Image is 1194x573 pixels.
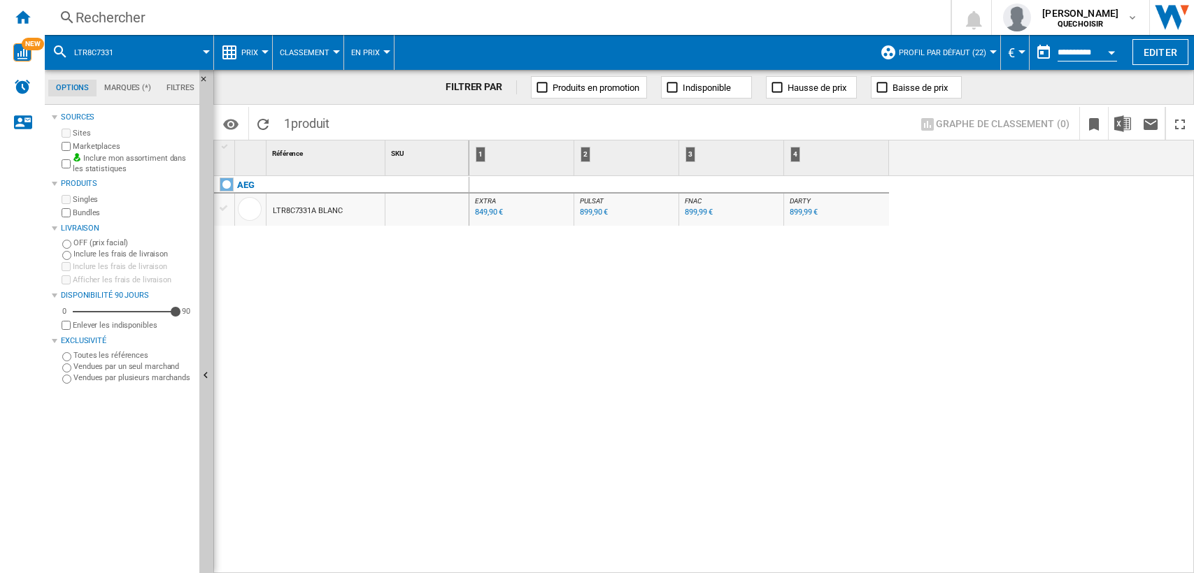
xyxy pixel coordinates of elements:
[1166,107,1194,140] button: Plein écran
[62,275,71,284] input: Afficher les frais de livraison
[1030,38,1058,66] button: md-calendar
[661,76,752,99] button: Indisponible
[249,107,277,140] button: Recharger
[446,80,517,94] div: FILTRER PAR
[61,335,194,347] div: Exclusivité
[787,197,886,229] div: DARTY 899,99 €
[73,153,81,161] img: mysite-bg-18x18.png
[272,150,303,157] span: Référence
[685,197,702,205] span: FNAC
[351,48,380,57] span: En Prix
[241,35,265,70] button: Prix
[61,112,194,123] div: Sources
[62,321,71,330] input: Afficher les frais de livraison
[73,128,194,138] label: Sites
[62,208,71,217] input: Bundles
[73,320,194,331] label: Enlever les indisponibles
[788,205,818,219] div: Mise à jour : mercredi 24 septembre 2025 05:42
[1008,45,1015,60] span: €
[683,205,713,219] div: Mise à jour : mercredi 24 septembre 2025 14:25
[48,80,97,96] md-tab-item: Options
[61,178,194,189] div: Produits
[899,48,986,57] span: Profil par défaut (22)
[871,76,962,99] button: Baisse de prix
[159,80,202,96] md-tab-item: Filtres
[1137,107,1165,140] button: Envoyer ce rapport par email
[475,208,503,217] div: 849,90 €
[73,361,194,372] label: Vendues par un seul marchand
[880,35,993,70] div: Profil par défaut (22)
[531,76,647,99] button: Produits en promotion
[73,238,194,248] label: OFF (prix facial)
[915,111,1074,136] button: Graphe de classement (0)
[899,35,993,70] button: Profil par défaut (22)
[73,208,194,218] label: Bundles
[577,197,676,229] div: PULSAT 899,90 €
[788,82,846,93] span: Hausse de prix
[1001,35,1030,70] md-menu: Currency
[277,107,336,136] span: 1
[61,290,194,301] div: Disponibilité 90 Jours
[62,251,71,260] input: Inclure les frais de livraison
[273,195,342,227] div: LTR8C7331A BLANC
[62,142,71,151] input: Marketplaces
[683,82,731,93] span: Indisponible
[472,197,571,229] div: EXTRA 849,90 €
[682,197,781,229] div: FNAC 899,99 €
[685,208,713,217] div: 899,99 €
[73,194,194,205] label: Singles
[241,48,258,57] span: Prix
[52,35,206,70] div: LTR8C7331
[62,363,71,372] input: Vendues par un seul marchand
[1132,39,1188,65] button: Editer
[577,140,678,175] div: 2
[238,140,266,162] div: Sort None
[553,82,639,93] span: Produits en promotion
[217,111,245,136] button: Options
[790,197,811,205] span: DARTY
[351,35,387,70] button: En Prix
[62,240,71,249] input: OFF (prix facial)
[1114,115,1131,132] img: excel-24x24.png
[291,116,329,131] span: produit
[74,35,127,70] button: LTR8C7331
[580,208,608,217] div: 899,90 €
[766,76,857,99] button: Hausse de prix
[269,140,385,162] div: Sort None
[893,82,948,93] span: Baisse de prix
[59,306,70,317] div: 0
[476,147,485,162] div: 1
[62,262,71,271] input: Inclure les frais de livraison
[391,150,404,157] span: SKU
[73,153,194,175] label: Inclure mon assortiment dans les statistiques
[14,78,31,95] img: alerts-logo.svg
[97,80,159,96] md-tab-item: Marques (*)
[580,197,603,205] span: PULSAT
[388,140,469,162] div: Sort None
[62,129,71,138] input: Sites
[73,275,194,285] label: Afficher les frais de livraison
[473,205,503,219] div: Mise à jour : mercredi 24 septembre 2025 13:36
[790,147,800,162] div: 4
[73,372,194,383] label: Vendues par plusieurs marchands
[269,140,385,162] div: Référence Sort None
[62,195,71,204] input: Singles
[1008,35,1022,70] button: €
[280,48,329,57] span: Classement
[388,140,469,162] div: SKU Sort None
[682,140,783,175] div: 3
[1058,20,1103,29] b: QUECHOISIR
[73,141,194,152] label: Marketplaces
[787,140,889,175] div: 4
[1109,107,1137,140] button: Télécharger au format Excel
[790,208,818,217] div: 899,99 €
[1003,3,1031,31] img: profile.jpg
[178,306,194,317] div: 90
[62,352,71,361] input: Toutes les références
[280,35,336,70] button: Classement
[1042,6,1118,20] span: [PERSON_NAME]
[22,38,44,50] span: NEW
